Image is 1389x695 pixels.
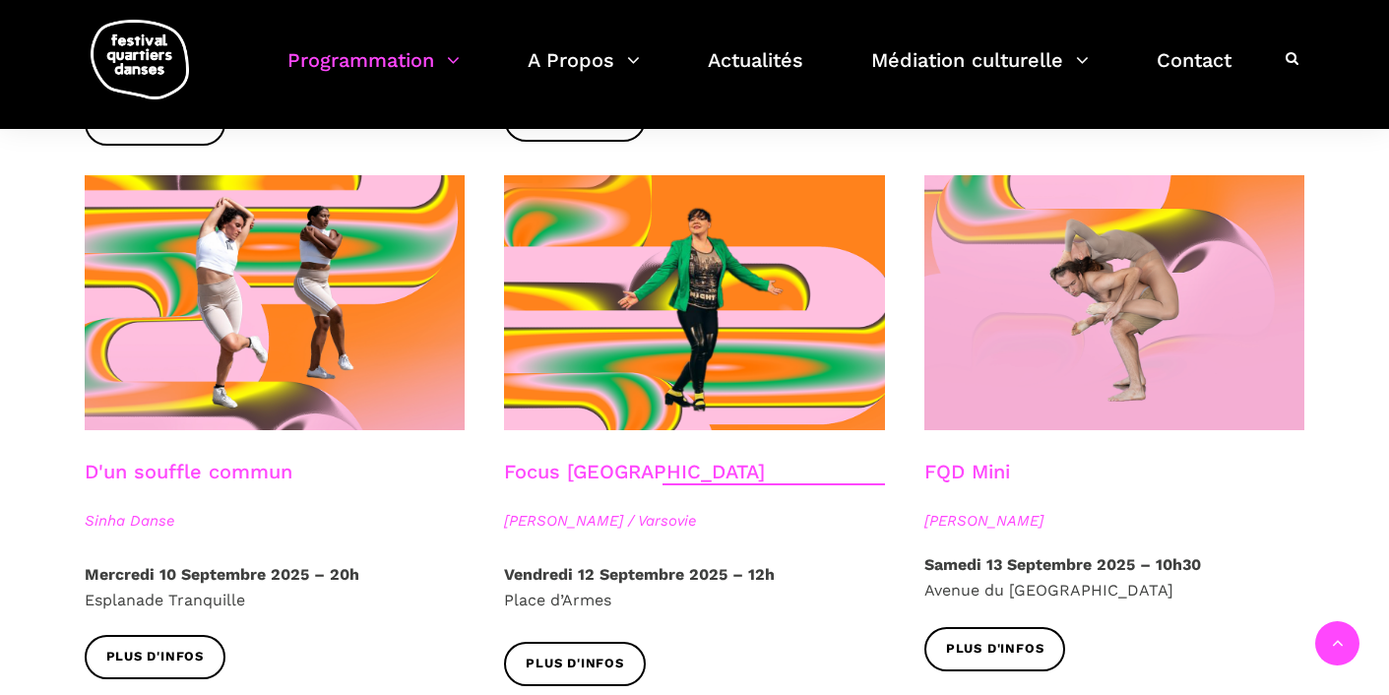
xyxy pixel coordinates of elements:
[924,555,1201,574] strong: Samedi 13 Septembre 2025 – 10h30
[504,509,885,533] span: [PERSON_NAME] / Varsovie
[85,591,245,609] span: Esplanade Tranquille
[504,460,765,483] a: Focus [GEOGRAPHIC_DATA]
[91,20,189,99] img: logo-fqd-med
[504,565,775,584] strong: Vendredi 12 Septembre 2025 – 12h
[504,562,885,612] p: Place d’Armes
[924,627,1066,671] a: Plus d'infos
[924,509,1305,533] span: [PERSON_NAME]
[85,509,466,533] span: Sinha Danse
[871,43,1089,101] a: Médiation culturelle
[528,43,640,101] a: A Propos
[924,460,1010,483] a: FQD Mini
[946,639,1044,660] span: Plus d'infos
[526,654,624,674] span: Plus d'infos
[1157,43,1231,101] a: Contact
[85,460,292,483] a: D'un souffle commun
[85,565,359,584] strong: Mercredi 10 Septembre 2025 – 20h
[106,647,205,667] span: Plus d'infos
[708,43,803,101] a: Actualités
[504,642,646,686] a: Plus d'infos
[85,635,226,679] a: Plus d'infos
[924,581,1173,600] span: Avenue du [GEOGRAPHIC_DATA]
[287,43,460,101] a: Programmation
